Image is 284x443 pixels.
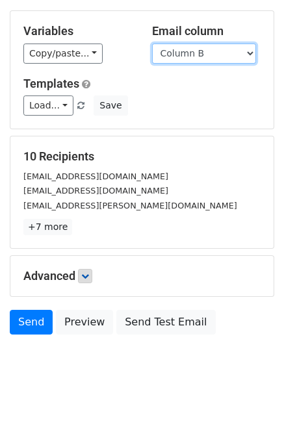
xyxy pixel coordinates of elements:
[23,171,168,181] small: [EMAIL_ADDRESS][DOMAIN_NAME]
[23,186,168,196] small: [EMAIL_ADDRESS][DOMAIN_NAME]
[23,219,72,235] a: +7 more
[56,310,113,335] a: Preview
[23,24,133,38] h5: Variables
[152,24,261,38] h5: Email column
[23,77,79,90] a: Templates
[23,149,261,164] h5: 10 Recipients
[23,269,261,283] h5: Advanced
[23,95,73,116] a: Load...
[219,381,284,443] iframe: Chat Widget
[23,201,237,210] small: [EMAIL_ADDRESS][PERSON_NAME][DOMAIN_NAME]
[94,95,127,116] button: Save
[10,310,53,335] a: Send
[116,310,215,335] a: Send Test Email
[23,44,103,64] a: Copy/paste...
